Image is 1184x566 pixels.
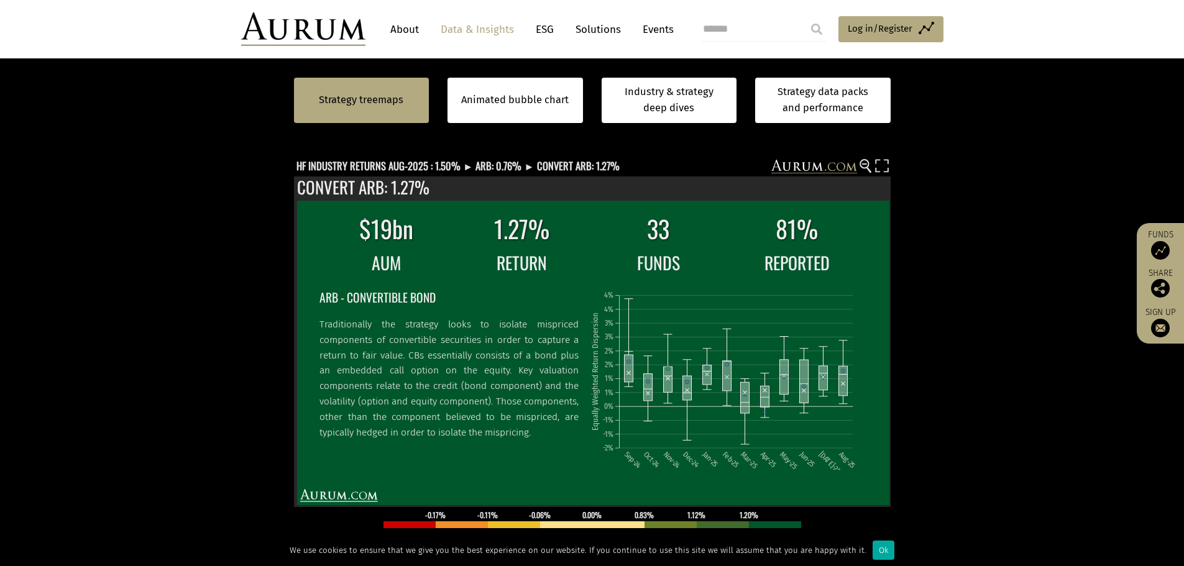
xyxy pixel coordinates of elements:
[602,78,737,123] a: Industry & strategy deep dives
[1143,269,1178,298] div: Share
[804,17,829,42] input: Submit
[241,12,365,46] img: Aurum
[530,18,560,41] a: ESG
[636,18,674,41] a: Events
[1151,241,1170,260] img: Access Funds
[434,18,520,41] a: Data & Insights
[1151,279,1170,298] img: Share this post
[461,92,569,108] a: Animated bubble chart
[319,92,403,108] a: Strategy treemaps
[873,541,894,560] div: Ok
[755,78,891,123] a: Strategy data packs and performance
[1143,229,1178,260] a: Funds
[1151,319,1170,337] img: Sign up to our newsletter
[1143,307,1178,337] a: Sign up
[838,16,943,42] a: Log in/Register
[384,18,425,41] a: About
[848,21,912,36] span: Log in/Register
[569,18,627,41] a: Solutions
